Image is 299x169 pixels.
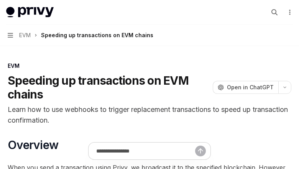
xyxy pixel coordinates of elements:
[8,104,291,126] p: Learn how to use webhooks to trigger replacement transactions to speed up transaction confirmation.
[195,146,206,156] button: Send message
[8,62,291,70] div: EVM
[8,74,210,101] h1: Speeding up transactions on EVM chains
[6,7,54,18] img: light logo
[41,31,153,40] div: Speeding up transactions on EVM chains
[227,84,274,91] span: Open in ChatGPT
[285,7,293,18] button: More actions
[213,81,278,94] button: Open in ChatGPT
[8,138,58,152] span: Overview
[19,31,31,40] span: EVM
